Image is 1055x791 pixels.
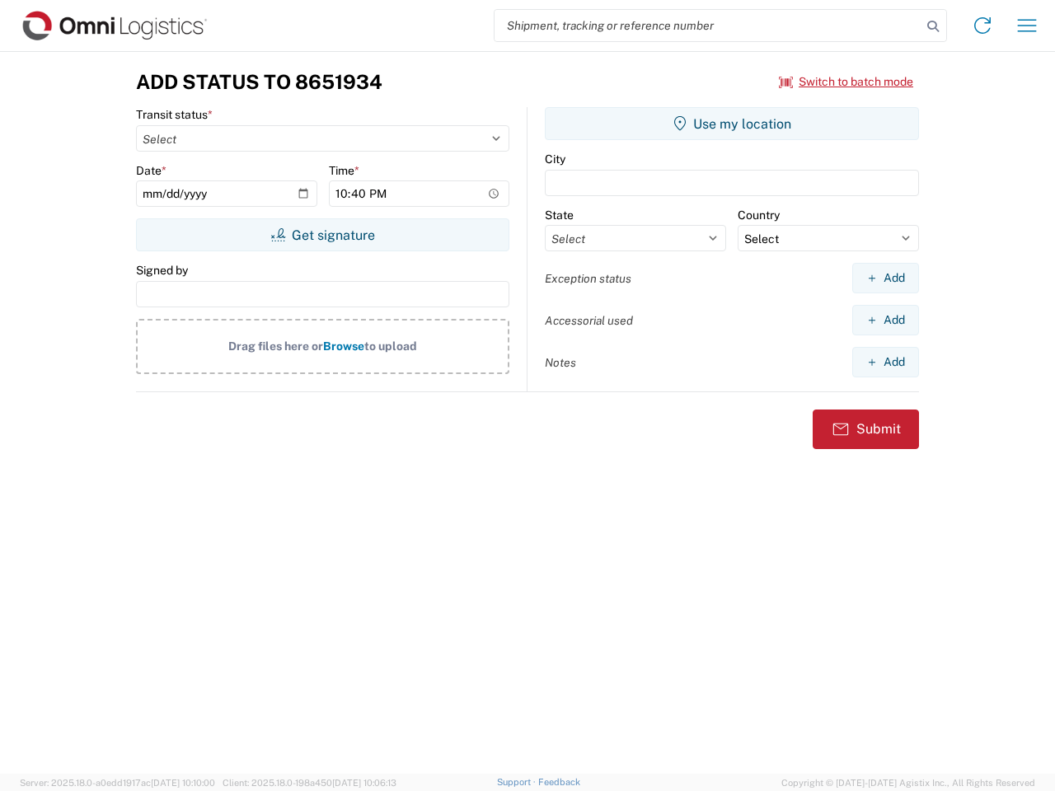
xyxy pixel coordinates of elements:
[151,778,215,788] span: [DATE] 10:10:00
[545,152,565,166] label: City
[545,313,633,328] label: Accessorial used
[136,107,213,122] label: Transit status
[136,263,188,278] label: Signed by
[136,70,382,94] h3: Add Status to 8651934
[323,339,364,353] span: Browse
[781,775,1035,790] span: Copyright © [DATE]-[DATE] Agistix Inc., All Rights Reserved
[364,339,417,353] span: to upload
[136,218,509,251] button: Get signature
[495,10,921,41] input: Shipment, tracking or reference number
[228,339,323,353] span: Drag files here or
[329,163,359,178] label: Time
[20,778,215,788] span: Server: 2025.18.0-a0edd1917ac
[538,777,580,787] a: Feedback
[497,777,538,787] a: Support
[852,305,919,335] button: Add
[813,410,919,449] button: Submit
[779,68,913,96] button: Switch to batch mode
[852,263,919,293] button: Add
[136,163,166,178] label: Date
[738,208,780,222] label: Country
[545,271,631,286] label: Exception status
[545,107,919,140] button: Use my location
[852,347,919,377] button: Add
[545,355,576,370] label: Notes
[332,778,396,788] span: [DATE] 10:06:13
[223,778,396,788] span: Client: 2025.18.0-198a450
[545,208,574,222] label: State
